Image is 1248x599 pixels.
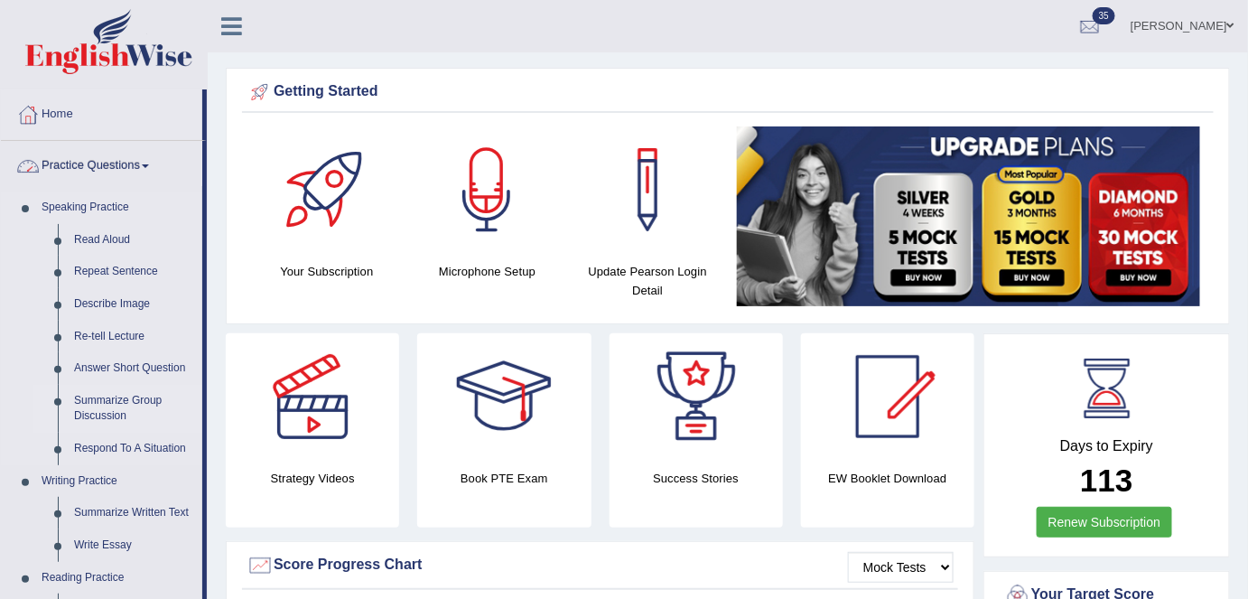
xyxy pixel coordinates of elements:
[576,262,719,300] h4: Update Pearson Login Detail
[737,126,1200,306] img: small5.jpg
[66,352,202,385] a: Answer Short Question
[33,465,202,498] a: Writing Practice
[247,79,1209,106] div: Getting Started
[226,469,399,488] h4: Strategy Videos
[66,385,202,433] a: Summarize Group Discussion
[66,321,202,353] a: Re-tell Lecture
[33,192,202,224] a: Speaking Practice
[1,141,202,186] a: Practice Questions
[66,529,202,562] a: Write Essay
[66,256,202,288] a: Repeat Sentence
[1093,7,1115,24] span: 35
[1004,438,1209,454] h4: Days to Expiry
[801,469,974,488] h4: EW Booklet Download
[1,89,202,135] a: Home
[66,497,202,529] a: Summarize Written Text
[1080,463,1132,498] b: 113
[247,552,954,579] div: Score Progress Chart
[417,469,591,488] h4: Book PTE Exam
[33,562,202,594] a: Reading Practice
[66,224,202,257] a: Read Aloud
[66,288,202,321] a: Describe Image
[610,469,783,488] h4: Success Stories
[66,433,202,465] a: Respond To A Situation
[416,262,559,281] h4: Microphone Setup
[256,262,398,281] h4: Your Subscription
[1037,507,1173,538] a: Renew Subscription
